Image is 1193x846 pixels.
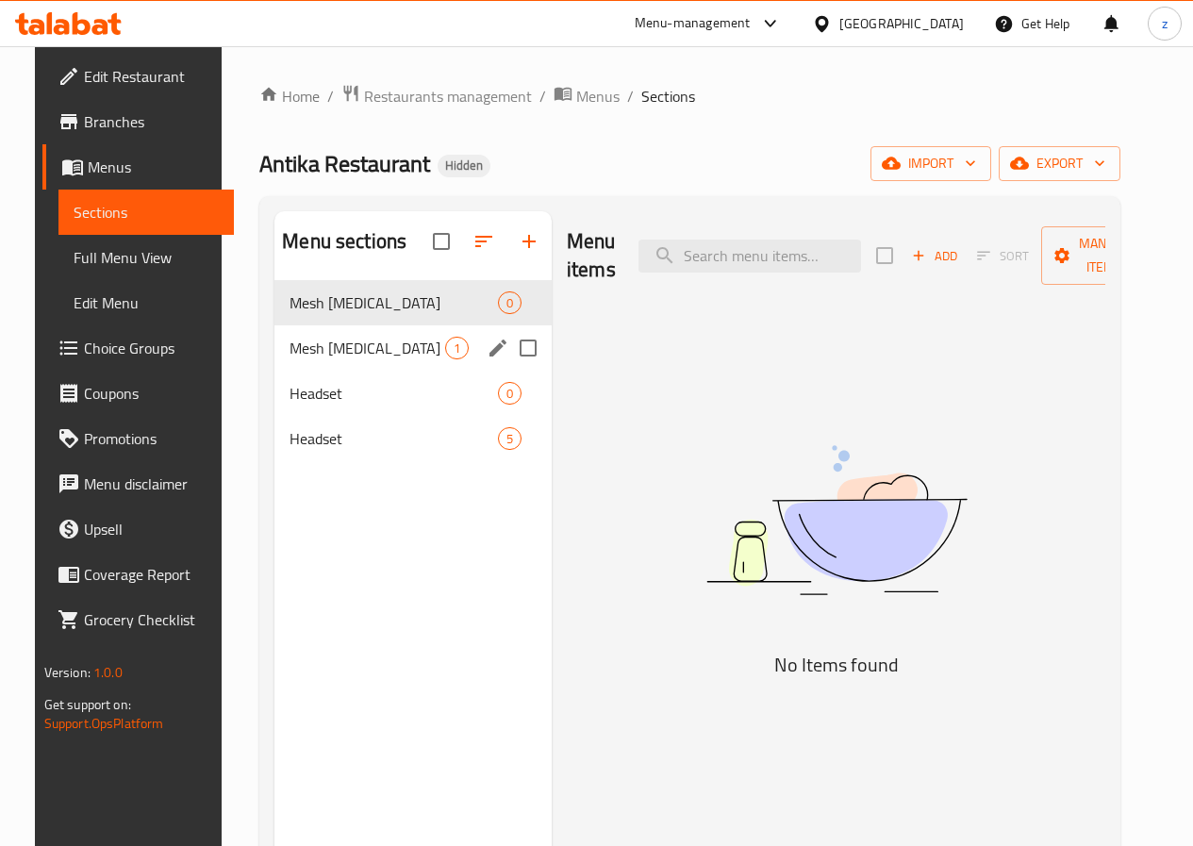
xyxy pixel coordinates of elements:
nav: Menu sections [274,273,552,469]
div: Mesh Nebulizer [290,291,498,314]
span: 1 [446,340,468,357]
span: Choice Groups [84,337,219,359]
li: / [539,85,546,108]
img: dish.svg [601,395,1072,645]
span: Full Menu View [74,246,219,269]
span: Upsell [84,518,219,540]
span: 5 [499,430,521,448]
button: Manage items [1041,226,1168,285]
a: Menus [554,84,620,108]
span: Version: [44,660,91,685]
a: Coupons [42,371,234,416]
li: / [327,85,334,108]
span: Antika Restaurant [259,142,430,185]
div: Headset5 [274,416,552,461]
div: items [498,291,522,314]
a: Edit Restaurant [42,54,234,99]
a: Branches [42,99,234,144]
a: Full Menu View [58,235,234,280]
a: Edit Menu [58,280,234,325]
div: Menu-management [635,12,751,35]
span: Coupons [84,382,219,405]
span: 0 [499,294,521,312]
span: Hidden [438,158,490,174]
a: Support.OpsPlatform [44,711,164,736]
div: Hidden [438,155,490,177]
span: Sections [74,201,219,224]
a: Coverage Report [42,552,234,597]
span: Headset [290,382,498,405]
span: Branches [84,110,219,133]
h5: No Items found [601,650,1072,680]
span: Mesh [MEDICAL_DATA] [290,291,498,314]
span: 1.0.0 [93,660,123,685]
span: Menus [88,156,219,178]
span: Mesh [MEDICAL_DATA] [290,337,445,359]
div: Mesh [MEDICAL_DATA]0 [274,280,552,325]
a: Choice Groups [42,325,234,371]
li: / [627,85,634,108]
div: Headset0 [274,371,552,416]
span: Get support on: [44,692,131,717]
span: Menu disclaimer [84,473,219,495]
a: Menus [42,144,234,190]
span: Menus [576,85,620,108]
span: Add item [904,241,965,271]
a: Grocery Checklist [42,597,234,642]
a: Restaurants management [341,84,532,108]
span: Sections [641,85,695,108]
span: Grocery Checklist [84,608,219,631]
div: items [498,427,522,450]
h2: Menu items [567,227,616,284]
span: Add [909,245,960,267]
span: Restaurants management [364,85,532,108]
nav: breadcrumb [259,84,1120,108]
div: [GEOGRAPHIC_DATA] [839,13,964,34]
div: items [498,382,522,405]
span: Edit Restaurant [84,65,219,88]
button: edit [484,334,512,362]
span: Manage items [1056,232,1152,279]
h2: Menu sections [282,227,406,256]
button: import [870,146,991,181]
span: Promotions [84,427,219,450]
span: Sort sections [461,219,506,264]
a: Sections [58,190,234,235]
button: Add section [506,219,552,264]
a: Home [259,85,320,108]
input: search [638,240,861,273]
span: 0 [499,385,521,403]
span: Headset [290,427,498,450]
button: Add [904,241,965,271]
div: Mesh Nebulizer [290,337,445,359]
span: Select section first [965,241,1041,271]
span: import [886,152,976,175]
span: Select all sections [422,222,461,261]
span: Edit Menu [74,291,219,314]
button: export [999,146,1120,181]
span: export [1014,152,1105,175]
div: items [445,337,469,359]
a: Upsell [42,506,234,552]
span: Coverage Report [84,563,219,586]
span: z [1162,13,1168,34]
a: Promotions [42,416,234,461]
a: Menu disclaimer [42,461,234,506]
div: Mesh [MEDICAL_DATA]1edit [274,325,552,371]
